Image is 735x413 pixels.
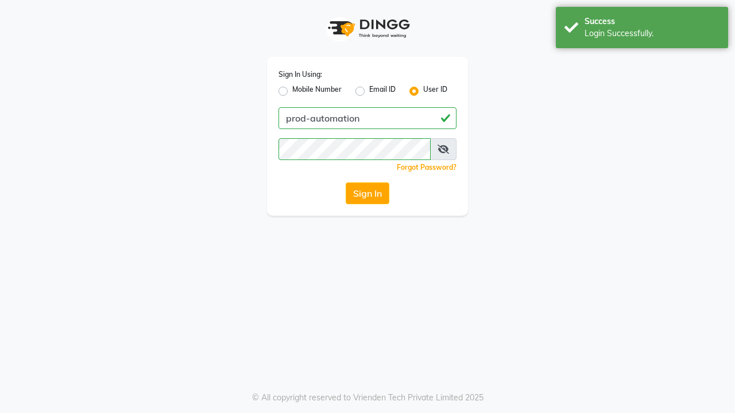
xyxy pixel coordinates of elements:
[278,107,457,129] input: Username
[346,182,389,204] button: Sign In
[278,69,322,80] label: Sign In Using:
[585,15,719,28] div: Success
[322,11,413,45] img: logo1.svg
[423,84,447,98] label: User ID
[369,84,396,98] label: Email ID
[585,28,719,40] div: Login Successfully.
[278,138,431,160] input: Username
[292,84,342,98] label: Mobile Number
[397,163,457,172] a: Forgot Password?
